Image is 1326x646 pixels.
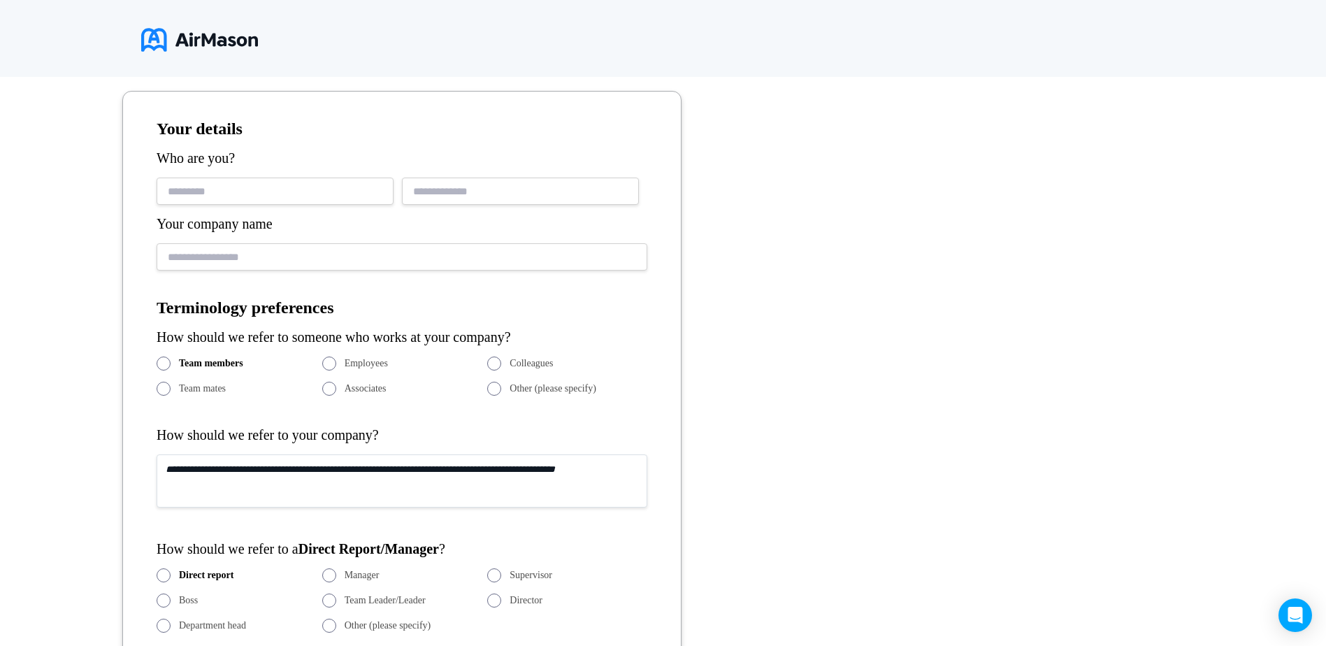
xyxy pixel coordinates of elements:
div: How should we refer to your company? [157,427,647,443]
span: Team mates [179,383,226,394]
span: Direct report [179,570,233,581]
span: Team Leader/Leader [345,595,426,606]
span: Director [510,595,542,606]
span: Other (please specify) [510,383,596,394]
div: Your company name [157,216,647,232]
span: Other (please specify) [345,620,431,631]
div: Open Intercom Messenger [1278,598,1312,632]
span: Employees [345,358,388,369]
span: Department head [179,620,246,631]
b: Direct Report/Manager [298,541,439,557]
span: Manager [345,570,380,581]
span: Colleagues [510,358,553,369]
span: Supervisor [510,570,552,581]
div: How should we refer to a ? [157,541,647,557]
span: Team members [179,358,243,369]
div: Who are you? [157,150,647,166]
h1: Terminology preferences [157,299,647,318]
h1: Your details [157,120,647,139]
span: Associates [345,383,387,394]
span: Boss [179,595,198,606]
img: logo [141,22,258,57]
div: How should we refer to someone who works at your company? [157,329,647,345]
